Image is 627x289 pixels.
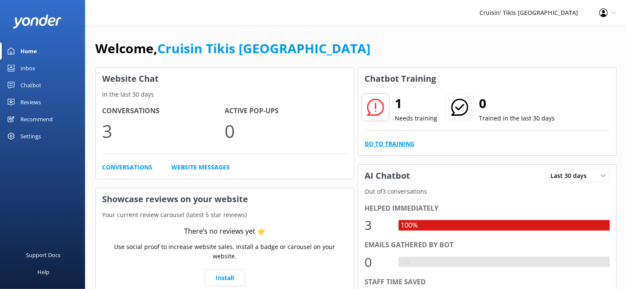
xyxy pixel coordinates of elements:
p: Out of 3 conversations [358,187,616,196]
a: Website Messages [171,163,230,172]
h3: Showcase reviews on your website [96,188,354,210]
h2: 1 [395,93,437,114]
h2: 0 [479,93,555,114]
img: yonder-white-logo.png [13,14,62,29]
p: Use social proof to increase website sales. Install a badge or carousel on your website. [102,242,348,261]
div: Emails gathered by bot [365,240,610,251]
p: 0 [225,117,348,145]
div: 0 [365,252,390,272]
div: There’s no reviews yet ⭐ [184,226,265,237]
h4: Conversations [102,106,225,117]
div: 3 [365,215,390,235]
div: Recommend [20,111,53,128]
h3: Chatbot Training [358,68,442,90]
h3: Website Chat [96,68,354,90]
a: Cruisin Tikis [GEOGRAPHIC_DATA] [157,40,370,57]
div: Help [37,263,49,280]
h3: AI Chatbot [358,165,416,187]
div: Settings [20,128,41,145]
a: Conversations [102,163,152,172]
div: 0% [399,257,412,268]
div: Reviews [20,94,41,111]
p: Trained in the last 30 days [479,114,555,123]
div: Helped immediately [365,203,610,214]
h4: Active Pop-ups [225,106,348,117]
div: Chatbot [20,77,41,94]
h1: Welcome, [95,38,370,59]
div: Inbox [20,60,35,77]
div: 100% [399,220,420,231]
a: Go to Training [365,139,414,149]
div: Home [20,43,37,60]
p: Needs training [395,114,437,123]
p: Your current review carousel (latest 5 star reviews) [96,210,354,220]
p: 3 [102,117,225,145]
p: In the last 30 days [96,90,354,99]
span: Last 30 days [550,171,592,180]
a: Install [205,269,245,286]
div: Support Docs [26,246,61,263]
div: Staff time saved [365,277,610,288]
